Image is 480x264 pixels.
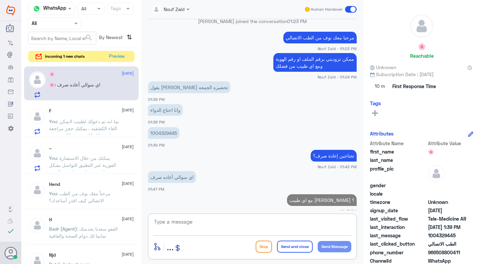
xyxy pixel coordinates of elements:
[29,145,46,162] img: defaultAdmin.png
[428,232,476,239] span: 1004329445
[49,118,119,145] span: : بما انه تم دخولك لطبيب لايمكن الغاء الكشفيه ، يمكنك حجز مراجعة مجانيه خلال 14 يوم من الكشفية مع...
[428,148,476,155] span: 🌸
[32,4,42,14] img: whatsapp.png
[148,127,179,139] p: 3/10/2025, 1:39 PM
[311,6,343,12] span: Human Handover
[49,182,60,187] h5: Hend
[428,224,476,231] span: 2025-10-03T10:39:15.528Z
[428,190,476,197] span: null
[370,207,427,214] span: signup_date
[428,165,445,182] img: defaultAdmin.png
[370,182,427,189] span: gender
[122,181,134,187] span: [DATE]
[55,82,100,87] span: : اي سوالي أعاده صرف
[45,53,85,59] span: incoming 1 new chats
[277,241,313,253] button: Send and close
[392,83,436,90] span: First Response Time
[122,70,134,76] span: [DATE]
[370,215,427,222] span: last_visited_flow
[370,232,427,239] span: last_message
[29,108,46,125] img: defaultAdmin.png
[318,164,357,170] span: Nouf Zaid - 01:43 PM
[318,241,351,252] button: Send Message
[122,144,134,150] span: [DATE]
[49,191,57,196] span: You
[370,240,427,247] span: last_clicked_button
[318,74,357,80] span: Nouf Zaid - 01:24 PM
[49,191,111,203] span: : مرحباً معك نوف من الطب الاتصالي كيف اقدر أساعدك؟
[49,252,56,258] h5: Njd
[370,71,473,78] span: Subscription Date : [DATE]
[29,182,46,198] img: defaultAdmin.png
[287,194,357,206] p: 3/10/2025, 1:47 PM
[49,217,52,223] h5: H
[85,34,93,42] span: search
[428,249,476,256] span: 966508800411
[311,150,357,162] p: 3/10/2025, 1:43 PM
[49,226,118,239] span: : العفو سعدنا بخدمتك تمانينا لك دوام الصحة والعافية
[148,120,165,124] span: 01:38 PM
[340,208,357,214] span: 01:47 PM
[49,118,57,124] span: You
[49,82,55,87] span: 🌸
[148,81,230,93] p: 3/10/2025, 1:38 PM
[122,216,134,222] span: [DATE]
[370,199,427,206] span: timezone
[49,71,55,77] h5: 🌸
[428,215,476,222] span: Tele-Medicine AR
[418,43,426,50] h5: 🌸
[287,18,307,24] span: 01:23 PM
[148,171,196,183] p: 3/10/2025, 1:47 PM
[428,140,476,147] span: Attribute Value
[28,32,96,44] input: Search by Name, Local etc…
[106,51,128,62] button: Preview
[410,15,433,37] img: defaultAdmin.png
[96,32,124,45] span: By Newest
[49,155,123,182] span: : يمكنك من خلال الاستشارة الفورية عبر التطبيق التواصل بشكل فوري ومباشر مع طبيب عام عند الرغبة بصر...
[49,155,57,161] span: You
[109,5,121,13] div: Tags
[85,32,93,43] button: search
[428,182,476,189] span: null
[49,108,51,114] h5: F
[370,130,394,137] h6: Attributes
[283,32,357,43] p: 3/10/2025, 1:23 PM
[370,64,396,71] span: Unknown
[127,32,132,43] i: ⇅
[273,53,357,72] p: 3/10/2025, 1:24 PM
[49,226,77,232] span: Badr (Agent)
[428,240,476,247] span: الطب الاتصالي
[428,199,476,206] span: Unknown
[29,71,46,88] img: defaultAdmin.png
[370,249,427,256] span: phone_number
[370,165,427,181] span: profile_pic
[148,97,165,101] span: 01:38 PM
[7,227,15,235] i: check
[122,251,134,257] span: [DATE]
[410,53,434,59] h6: Reachable
[148,143,165,147] span: 01:39 PM
[148,18,357,25] p: [PERSON_NAME] joined the conversation
[370,224,427,231] span: last_interaction
[370,100,381,106] h6: Tags
[318,46,357,51] span: Nouf Zaid - 01:23 PM
[370,80,390,92] span: 10 m
[122,107,134,113] span: [DATE]
[167,240,174,252] span: ...
[4,247,17,259] button: Avatar
[370,148,427,155] span: first_name
[370,190,427,197] span: locale
[6,5,15,16] img: Widebot Logo
[370,157,427,164] span: last_name
[167,239,174,254] button: ...
[256,241,272,253] button: Drop
[148,104,183,116] p: 3/10/2025, 1:38 PM
[148,187,164,191] span: 01:47 PM
[49,145,52,151] h5: ..
[428,207,476,214] span: 2025-10-03T09:58:55.1Z
[370,140,427,147] span: Attribute Name
[29,217,46,234] img: defaultAdmin.png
